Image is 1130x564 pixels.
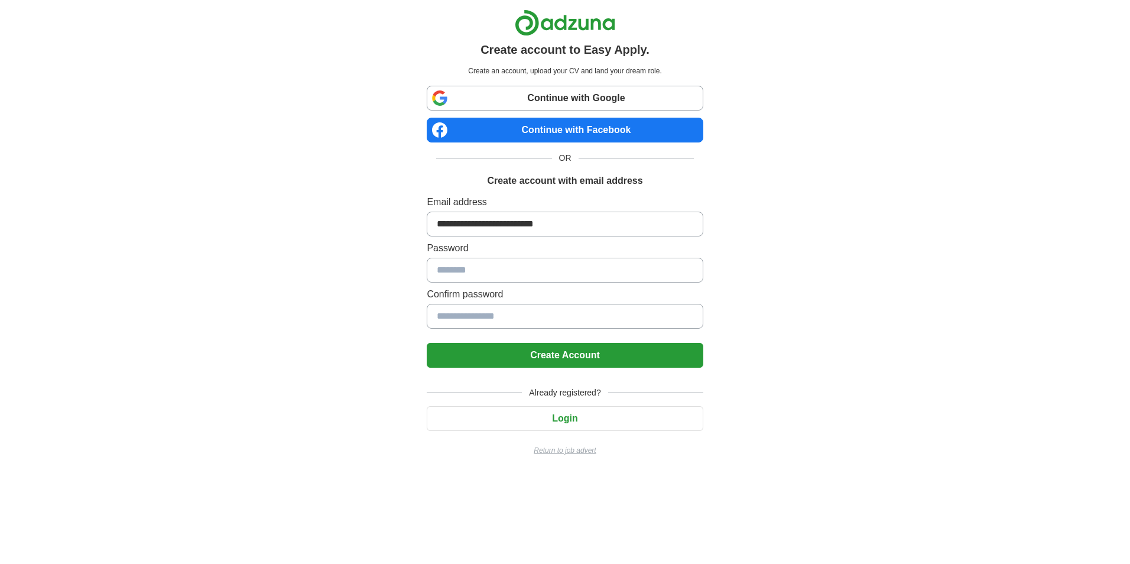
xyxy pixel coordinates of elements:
button: Create Account [427,343,703,368]
a: Login [427,413,703,423]
span: OR [552,152,579,164]
a: Return to job advert [427,445,703,456]
label: Password [427,241,703,255]
h1: Create account to Easy Apply. [480,41,650,59]
a: Continue with Facebook [427,118,703,142]
label: Email address [427,195,703,209]
p: Create an account, upload your CV and land your dream role. [429,66,700,76]
label: Confirm password [427,287,703,302]
button: Login [427,406,703,431]
span: Already registered? [522,387,608,399]
h1: Create account with email address [487,174,642,188]
a: Continue with Google [427,86,703,111]
img: Adzuna logo [515,9,615,36]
